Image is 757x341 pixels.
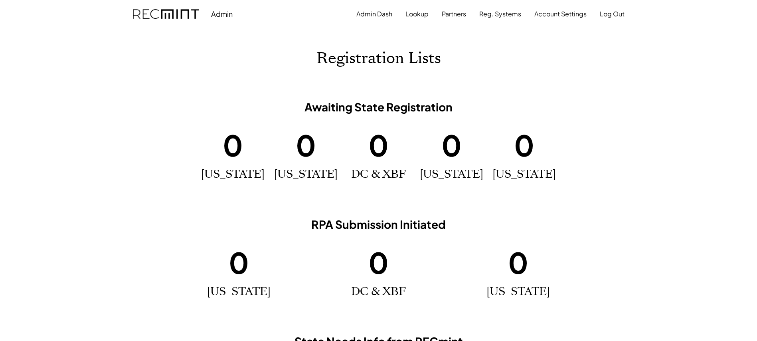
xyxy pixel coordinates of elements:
[514,126,534,164] h1: 0
[492,168,556,181] h2: [US_STATE]
[296,126,316,164] h1: 0
[405,6,429,22] button: Lookup
[534,6,587,22] button: Account Settings
[274,168,338,181] h2: [US_STATE]
[316,49,441,68] h1: Registration Lists
[368,244,389,281] h1: 0
[368,126,389,164] h1: 0
[351,285,406,299] h2: DC & XBF
[201,168,265,181] h2: [US_STATE]
[508,244,528,281] h1: 0
[229,244,249,281] h1: 0
[356,6,392,22] button: Admin Dash
[199,217,558,232] h3: RPA Submission Initiated
[442,6,466,22] button: Partners
[211,9,233,18] div: Admin
[479,6,521,22] button: Reg. Systems
[351,168,406,181] h2: DC & XBF
[486,285,550,299] h2: [US_STATE]
[441,126,462,164] h1: 0
[223,126,243,164] h1: 0
[207,285,271,299] h2: [US_STATE]
[420,168,483,181] h2: [US_STATE]
[199,100,558,114] h3: Awaiting State Registration
[600,6,625,22] button: Log Out
[133,9,199,19] img: recmint-logotype%403x.png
